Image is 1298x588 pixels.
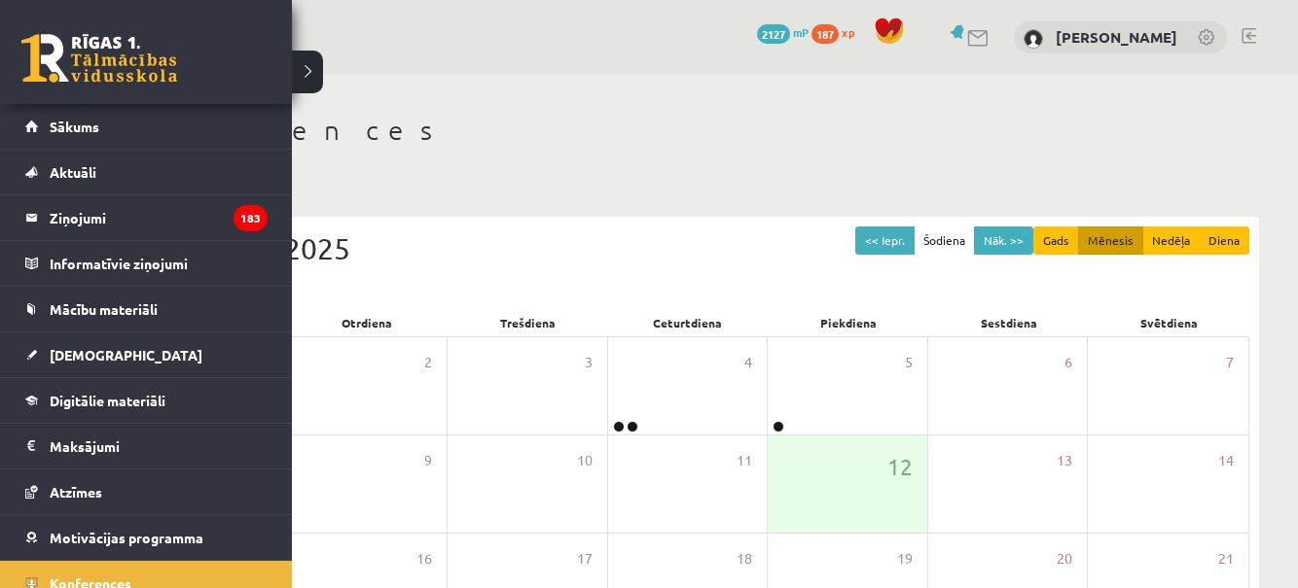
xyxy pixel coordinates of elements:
[25,241,268,286] a: Informatīvie ziņojumi
[50,346,202,363] span: [DEMOGRAPHIC_DATA]
[1142,226,1200,255] button: Nedēļa
[1226,352,1234,373] span: 7
[1199,226,1249,255] button: Diena
[25,332,268,377] a: [DEMOGRAPHIC_DATA]
[842,24,854,40] span: xp
[25,287,268,331] a: Mācību materiāli
[905,352,913,373] span: 5
[1057,450,1072,471] span: 13
[914,226,975,255] button: Šodiena
[577,548,593,570] span: 17
[50,483,102,501] span: Atzīmes
[424,450,432,471] span: 9
[21,34,177,83] a: Rīgas 1. Tālmācības vidusskola
[1056,27,1177,47] a: [PERSON_NAME]
[928,309,1089,336] div: Sestdiena
[768,309,928,336] div: Piekdiena
[25,378,268,423] a: Digitālie materiāli
[126,226,1249,270] div: Septembris 2025
[585,352,593,373] span: 3
[737,548,752,570] span: 18
[25,469,268,514] a: Atzīmes
[577,450,593,471] span: 10
[811,24,839,44] span: 187
[737,450,752,471] span: 11
[50,163,96,181] span: Aktuāli
[855,226,915,255] button: << Iepr.
[793,24,809,40] span: mP
[757,24,809,40] a: 2127 mP
[1033,226,1079,255] button: Gads
[897,548,913,570] span: 19
[50,300,158,318] span: Mācību materiāli
[25,515,268,560] a: Motivācijas programma
[448,309,608,336] div: Trešdiena
[424,352,432,373] span: 2
[811,24,864,40] a: 187 xp
[50,424,268,468] legend: Maksājumi
[1089,309,1249,336] div: Svētdiena
[25,104,268,149] a: Sākums
[887,450,913,483] span: 12
[25,150,268,194] a: Aktuāli
[117,114,1259,147] h1: Konferences
[1218,450,1234,471] span: 14
[1057,548,1072,570] span: 20
[25,424,268,468] a: Maksājumi
[974,226,1033,255] button: Nāk. >>
[25,195,268,240] a: Ziņojumi183
[50,195,268,240] legend: Ziņojumi
[1218,548,1234,570] span: 21
[744,352,752,373] span: 4
[50,529,203,546] span: Motivācijas programma
[1064,352,1072,373] span: 6
[416,548,432,570] span: 16
[1024,29,1043,49] img: Jasmīne Davidova
[234,205,268,231] i: 183
[287,309,448,336] div: Otrdiena
[608,309,769,336] div: Ceturtdiena
[757,24,790,44] span: 2127
[1078,226,1143,255] button: Mēnesis
[50,392,165,409] span: Digitālie materiāli
[50,118,99,135] span: Sākums
[50,241,268,286] legend: Informatīvie ziņojumi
